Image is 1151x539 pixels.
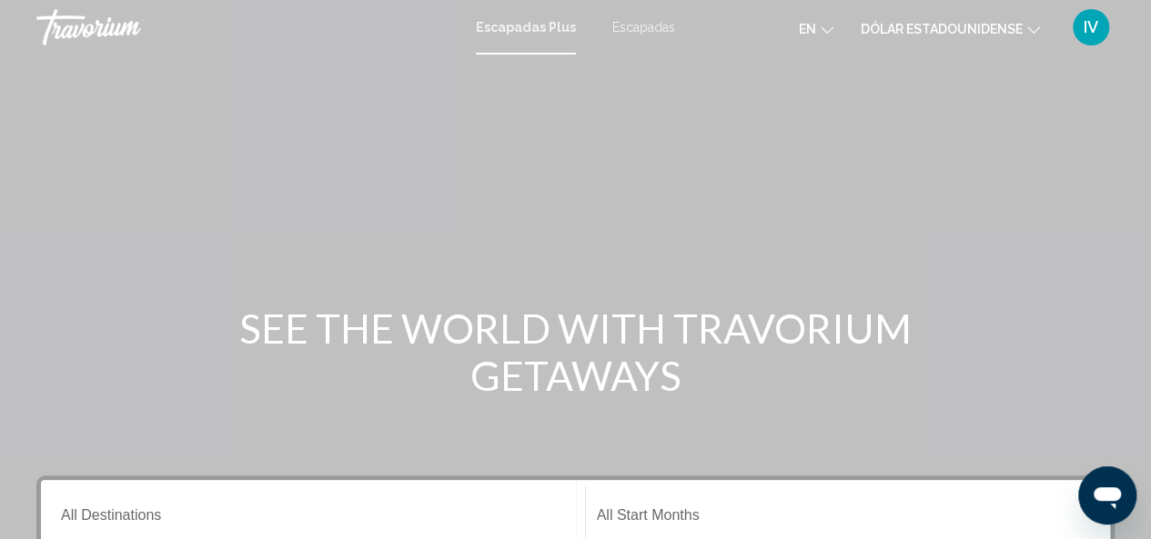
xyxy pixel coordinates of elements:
[476,20,576,35] a: Escapadas Plus
[612,20,675,35] a: Escapadas
[1084,17,1098,36] font: IV
[861,22,1023,36] font: Dólar estadounidense
[1078,466,1136,524] iframe: Botón para iniciar la ventana de mensajería
[799,22,816,36] font: en
[861,15,1040,42] button: Cambiar moneda
[235,304,917,399] h1: SEE THE WORLD WITH TRAVORIUM GETAWAYS
[36,9,458,45] a: Travorium
[799,15,833,42] button: Cambiar idioma
[1067,8,1115,46] button: Menú de usuario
